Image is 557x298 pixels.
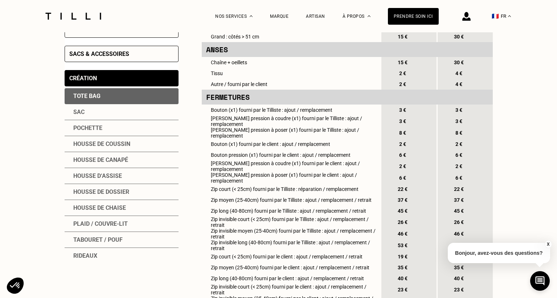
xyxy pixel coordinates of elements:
td: Zip court (< 25cm) fourni par le client : ajout / remplacement / retrait [202,251,380,262]
div: Tote bag [65,88,179,104]
a: Artisan [306,14,325,19]
span: 22 € [396,186,409,192]
span: 22 € [452,186,466,192]
div: Rideaux [65,248,179,264]
span: 3 € [452,107,466,113]
span: 45 € [396,208,409,214]
span: 23 € [396,287,409,293]
td: Zip moyen (25-40cm) fourni par le client : ajout / remplacement / retrait [202,262,380,273]
a: Prendre soin ici [388,8,439,25]
td: Zip invisible court (< 25cm) fourni par le client : ajout / remplacement / retrait [202,284,380,295]
td: Chaîne + oeillets [202,57,380,68]
td: [PERSON_NAME] pression à poser (x1) fourni par le client : ajout / remplacement [202,172,380,184]
img: icône connexion [462,12,471,21]
td: Bouton (x1) fourni par le client : ajout / remplacement [202,139,380,150]
span: 2 € [452,141,466,147]
span: 26 € [452,219,466,225]
div: Housse de canapé [65,152,179,168]
div: Housse de chaise [65,200,179,216]
img: Logo du service de couturière Tilli [43,13,104,20]
span: 2 € [396,163,409,169]
span: 45 € [452,208,466,214]
span: 23 € [452,287,466,293]
span: 3 € [452,118,466,124]
span: 15 € [396,34,409,40]
td: Zip invisible moyen (25-40cm) fourni par le Tilliste : ajout / remplacement / retrait [202,228,380,240]
span: 6 € [396,175,409,181]
span: 2 € [396,141,409,147]
button: X [544,240,552,248]
span: 3 € [396,118,409,124]
span: 46 € [396,231,409,237]
div: Housse d‘assise [65,168,179,184]
span: 46 € [452,231,466,237]
td: Fermetures [202,90,380,105]
span: 2 € [452,163,466,169]
span: 2 € [396,70,409,76]
td: Bouton (x1) fourni par le Tilliste : ajout / remplacement [202,105,380,115]
div: Création [69,75,97,82]
td: Grand : côtés > 51 cm [202,31,380,42]
td: Zip long (40-80cm) fourni par le Tilliste : ajout / remplacement / retrait [202,205,380,216]
td: [PERSON_NAME] pression à coudre (x1) fourni par le client : ajout / remplacement [202,160,380,172]
span: 37 € [452,197,466,203]
img: menu déroulant [508,15,511,17]
span: 3 € [396,107,409,113]
td: Anses [202,42,380,57]
td: Zip invisible long (40-80cm) fourni par le Tilliste : ajout / remplacement / retrait [202,240,380,251]
span: 8 € [452,130,466,136]
div: Plaid / couvre-lit [65,216,179,232]
span: 6 € [396,152,409,158]
span: 30 € [452,34,466,40]
div: Housse de coussin [65,136,179,152]
span: 15 € [396,60,409,65]
td: Tissu [202,68,380,79]
span: 6 € [452,152,466,158]
span: 30 € [452,60,466,65]
span: 40 € [396,275,409,281]
span: 8 € [396,130,409,136]
td: Autre / fourni par le client [202,79,380,90]
span: 6 € [452,175,466,181]
div: Sac [65,104,179,120]
span: 37 € [396,197,409,203]
div: Sacs & accessoires [69,50,129,57]
span: 40 € [452,275,466,281]
td: [PERSON_NAME] pression à poser (x1) fourni par le Tilliste : ajout / remplacement [202,127,380,139]
span: 53 € [396,242,409,248]
img: Menu déroulant à propos [368,15,370,17]
td: Zip moyen (25-40cm) fourni par le Tilliste : ajout / remplacement / retrait [202,195,380,205]
td: Bouton pression (x1) fourni par le client : ajout / remplacement [202,150,380,160]
div: Housse de dossier [65,184,179,200]
td: Zip court (< 25cm) fourni par le Tilliste : réparation / remplacement [202,184,380,195]
div: Pochette [65,120,179,136]
td: Zip long (40-80cm) fourni par le client : ajout / remplacement / retrait [202,273,380,284]
span: 26 € [396,219,409,225]
span: 19 € [396,254,409,260]
div: Tabouret / pouf [65,232,179,248]
a: Marque [270,14,288,19]
span: 2 € [396,81,409,87]
p: Bonjour, avez-vous des questions? [448,243,550,263]
span: 🇫🇷 [492,13,499,20]
span: 4 € [452,81,466,87]
span: 4 € [452,70,466,76]
td: [PERSON_NAME] pression à coudre (x1) fourni par le Tilliste : ajout / remplacement [202,115,380,127]
span: 35 € [396,265,409,270]
td: Zip invisible court (< 25cm) fourni par le Tilliste : ajout / remplacement / retrait [202,216,380,228]
img: Menu déroulant [250,15,253,17]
